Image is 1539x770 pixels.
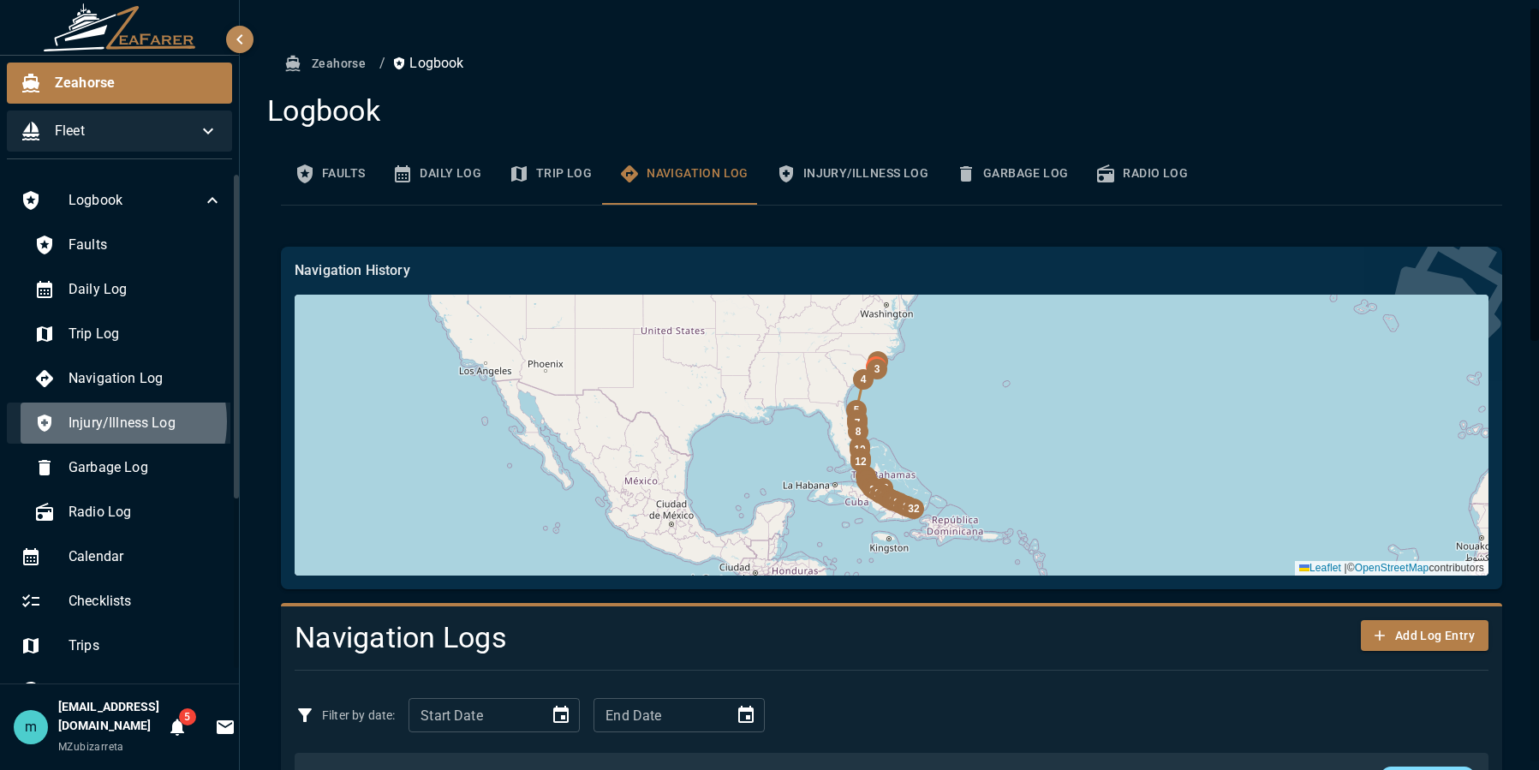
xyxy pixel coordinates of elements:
div: 32 [904,498,924,519]
div: © contributors [1295,561,1488,576]
li: / [379,53,385,74]
span: 5 [179,708,196,725]
span: Checklists [69,591,223,612]
div: Tasks [7,670,236,711]
a: Leaflet [1299,562,1341,574]
div: Daily Log [21,269,236,310]
div: 14 [856,469,877,490]
div: 11 [850,448,871,469]
div: Logbook [7,180,236,221]
div: 27 [885,491,905,511]
span: Injury/Illness Log [69,413,223,433]
div: 12 [850,451,871,472]
div: 9 [850,436,870,457]
div: 15 [856,470,877,491]
div: 30 [897,496,917,516]
div: 3 [867,359,887,379]
div: 7 [847,413,868,433]
div: Navigation Log [21,358,236,399]
div: 16 [859,474,880,494]
button: Garbage Log [942,143,1082,205]
div: Faults [21,224,236,266]
a: OpenStreetMap [1355,562,1429,574]
div: 2 [868,351,888,372]
img: ZeaFarer Logo [43,3,197,51]
div: 29 [894,495,915,516]
div: m [14,710,48,744]
div: 8 [848,421,868,442]
div: 5 [846,400,867,421]
span: Trips [69,636,223,656]
button: Trip Log [495,143,605,205]
div: 21 [870,483,891,504]
div: Radio Log [21,492,236,533]
span: Zeahorse [55,73,218,93]
div: 10 [850,439,870,460]
span: Garbage Log [69,457,223,478]
h4: Navigation Logs [295,620,1287,656]
button: Choose date [729,698,763,732]
button: Zeahorse [281,48,373,80]
p: Logbook [392,53,463,74]
span: Tasks [69,680,223,701]
div: 4 [853,369,874,390]
div: Fleet [7,110,232,152]
button: Notifications [160,710,194,744]
div: basic tabs example [281,143,1502,205]
div: 13 [856,466,876,486]
span: Logbook [69,190,202,211]
div: 19 [873,478,893,498]
span: | [1345,562,1347,574]
div: 22 [875,486,896,506]
button: Navigation Log [605,143,762,205]
div: 1 [866,356,886,377]
div: Trip Log [21,313,236,355]
div: 28 [889,492,910,513]
span: Navigation Log [69,368,223,389]
div: 20 [865,480,886,500]
span: Trip Log [69,324,223,344]
div: 17 [862,477,882,498]
div: Injury/Illness Log [21,403,236,444]
button: Daily Log [379,143,495,205]
p: Filter by date: [322,707,395,724]
div: 24 [879,488,899,509]
div: 6 [847,409,868,430]
span: Faults [69,235,223,255]
button: Choose date [544,698,578,732]
div: Zeahorse [7,63,232,104]
h4: Logbook [267,93,1502,129]
span: Calendar [69,546,223,567]
div: 18 [862,478,883,498]
span: MZubizarreta [58,741,124,753]
div: 25 [882,490,903,510]
div: Trips [7,625,236,666]
p: Navigation History [295,260,1488,281]
button: Invitations [208,710,242,744]
span: Daily Log [69,279,223,300]
div: Checklists [7,581,236,622]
